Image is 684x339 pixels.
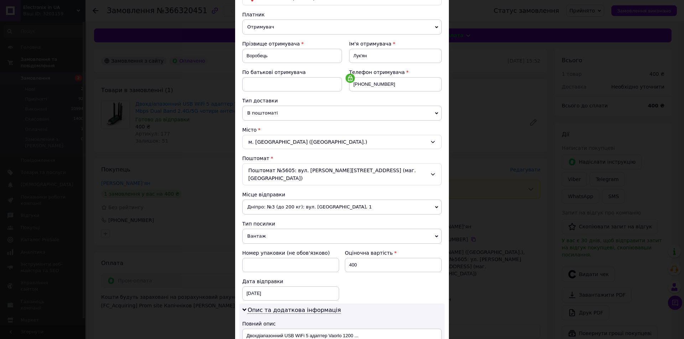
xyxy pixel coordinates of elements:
[242,12,265,17] span: Платник
[242,200,442,214] span: Дніпро: №3 (до 200 кг): вул. [GEOGRAPHIC_DATA], 1
[242,20,442,35] span: Отримувач
[242,163,442,185] div: Поштомат №5605: вул. [PERSON_NAME][STREET_ADDRESS] (маг. [GEOGRAPHIC_DATA])
[242,192,285,197] span: Місце відправки
[242,320,442,327] div: Повний опис
[242,98,278,104] span: Тип доставки
[242,155,442,162] div: Поштомат
[345,249,442,256] div: Оціночна вартість
[349,77,442,91] input: +380
[242,41,300,47] span: Прізвище отримувача
[248,307,341,314] span: Опис та додаткова інформація
[349,69,405,75] span: Телефон отримувача
[242,135,442,149] div: м. [GEOGRAPHIC_DATA] ([GEOGRAPHIC_DATA].)
[242,126,442,133] div: Місто
[242,229,442,244] span: Вантаж
[242,69,306,75] span: По батькові отримувача
[242,106,442,121] span: В поштоматі
[242,249,339,256] div: Номер упаковки (не обов'язково)
[349,41,392,47] span: Ім'я отримувача
[242,278,339,285] div: Дата відправки
[242,221,275,227] span: Тип посилки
